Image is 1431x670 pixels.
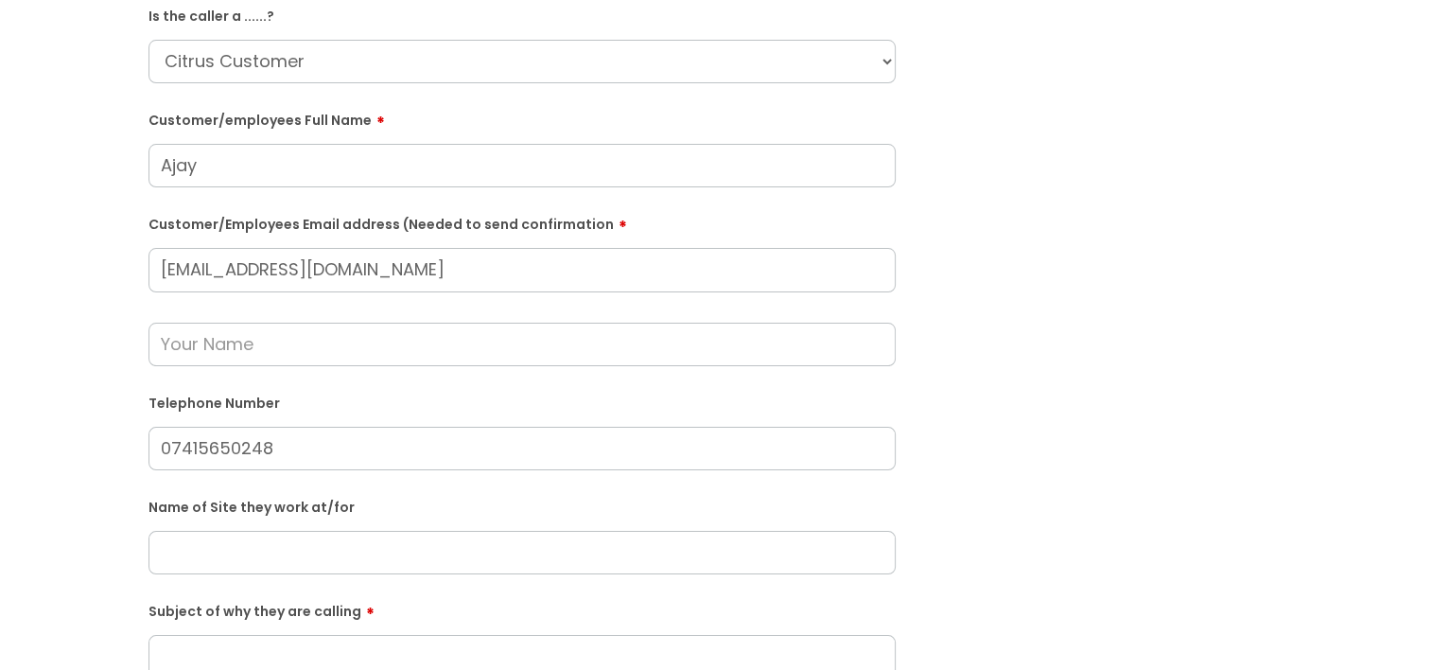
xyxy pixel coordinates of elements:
label: Customer/employees Full Name [148,106,896,129]
label: Subject of why they are calling [148,597,896,620]
label: Customer/Employees Email address (Needed to send confirmation [148,210,896,233]
input: Your Name [148,323,896,366]
label: Telephone Number [148,392,896,412]
label: Is the caller a ......? [148,5,896,25]
label: Name of Site they work at/for [148,496,896,516]
input: Email [148,248,896,291]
